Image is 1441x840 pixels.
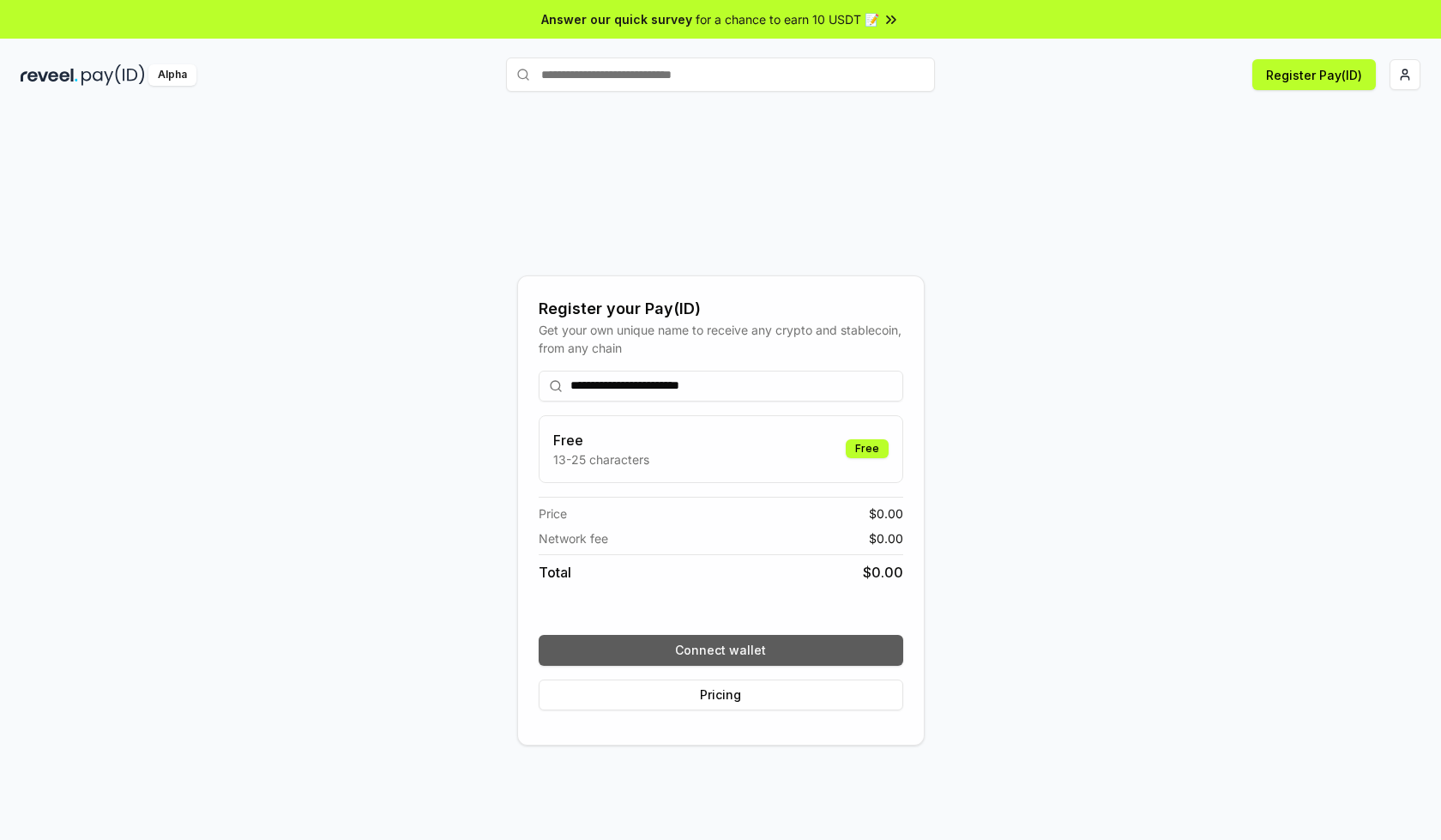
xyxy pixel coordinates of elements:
span: $ 0.00 [863,562,903,583]
div: Get your own unique name to receive any crypto and stablecoin, from any chain [539,321,903,357]
img: reveel_dark [21,64,78,86]
button: Register Pay(ID) [1252,59,1376,90]
span: for a chance to earn 10 USDT 📝 [696,10,879,28]
span: Price [539,505,567,523]
h3: Free [553,430,649,450]
div: Register your Pay(ID) [539,297,903,321]
span: Total [539,562,571,583]
span: Answer our quick survey [541,10,692,28]
span: Network fee [539,529,608,547]
button: Pricing [539,680,903,710]
span: $ 0.00 [869,505,903,523]
img: pay_id [81,64,145,86]
p: 13-25 characters [553,450,649,468]
button: Connect wallet [539,635,903,666]
span: $ 0.00 [869,529,903,547]
div: Free [846,439,889,458]
div: Alpha [148,64,196,86]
